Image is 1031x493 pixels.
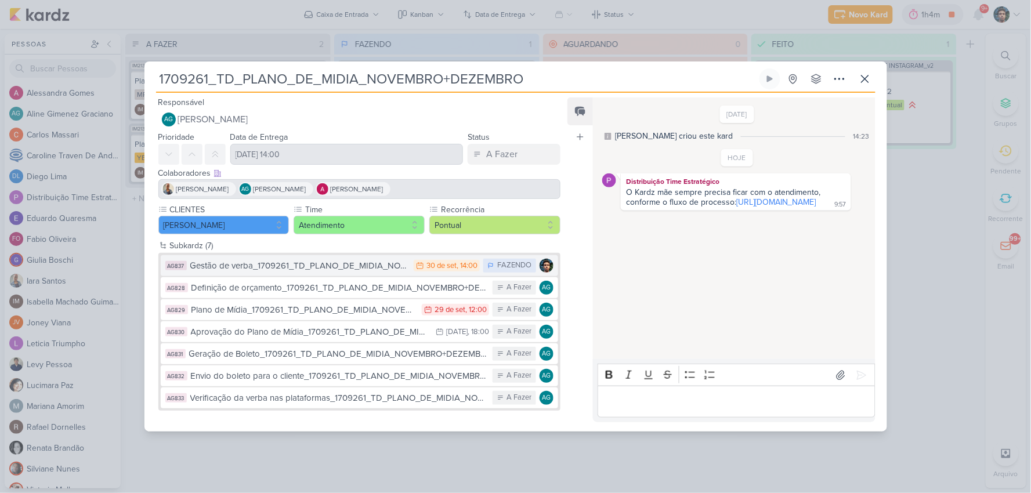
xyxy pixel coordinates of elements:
[304,204,425,216] label: Time
[542,395,551,401] p: AG
[190,259,408,273] div: Gestão de verba_1709261_TD_PLANO_DE_MIDIA_NOVEMBRO+DEZEMBRO
[161,299,559,320] button: AG829 Plano de Mídia_1709261_TD_PLANO_DE_MIDIA_NOVEMBRO+DEZEMBRO 29 de set , 12:00 A Fazer AG
[507,326,531,338] div: A Fazer
[542,307,551,313] p: AG
[158,216,290,234] button: [PERSON_NAME]
[540,347,554,361] div: Aline Gimenez Graciano
[598,364,875,386] div: Editor toolbar
[540,369,554,383] div: Aline Gimenez Graciano
[602,173,616,187] img: Distribuição Time Estratégico
[164,117,173,123] p: AG
[598,386,875,418] div: Editor editing area: main
[190,391,487,405] div: Verificação da verba nas plataformas_1709261_TD_PLANO_DE_MIDIA_NOVEMBRO+DEZEMBRO
[241,187,249,193] p: AG
[331,184,384,194] span: [PERSON_NAME]
[170,240,561,252] div: Subkardz (7)
[540,281,554,295] div: Aline Gimenez Graciano
[540,391,554,405] div: Aline Gimenez Graciano
[835,200,846,209] div: 9:57
[429,216,560,234] button: Pontual
[623,176,848,187] div: Distribuição Time Estratégico
[317,183,328,195] img: Alessandra Gomes
[191,369,487,383] div: Envio do boleto para o cliente_1709261_TD_PLANO_DE_MIDIA_NOVEMBRO+DEZEMBRO
[161,255,559,276] button: AG837 Gestão de verba_1709261_TD_PLANO_DE_MIDIA_NOVEMBRO+DEZEMBRO 30 de set , 14:00 FAZENDO
[468,328,489,336] div: , 18:00
[486,147,518,161] div: A Fazer
[230,144,464,165] input: Select a date
[189,347,487,361] div: Geração de Boleto_1709261_TD_PLANO_DE_MIDIA_NOVEMBRO+DEZEMBRO
[161,321,559,342] button: AG830 Aprovação do Plano de Mídia_1709261_TD_PLANO_DE_MIDIA_NOVEMBRO+DEZEMBRO [DATE] , 18:00 A Fa...
[507,304,531,316] div: A Fazer
[507,348,531,360] div: A Fazer
[615,130,733,142] div: [PERSON_NAME] criou este kard
[542,351,551,357] p: AG
[465,306,487,314] div: , 12:00
[230,132,288,142] label: Data de Entrega
[161,343,559,364] button: AG831 Geração de Boleto_1709261_TD_PLANO_DE_MIDIA_NOVEMBRO+DEZEMBRO A Fazer AG
[435,306,465,314] div: 29 de set
[191,281,487,295] div: Definição de orçamento_1709261_TD_PLANO_DE_MIDIA_NOVEMBRO+DEZEMBRO
[158,167,561,179] div: Colaboradores
[165,327,187,336] div: AG830
[161,277,559,298] button: AG828 Definição de orçamento_1709261_TD_PLANO_DE_MIDIA_NOVEMBRO+DEZEMBRO A Fazer AG
[161,387,559,408] button: AG833 Verificação da verba nas plataformas_1709261_TD_PLANO_DE_MIDIA_NOVEMBRO+DEZEMBRO A Fazer AG
[158,132,195,142] label: Prioridade
[542,373,551,379] p: AG
[446,328,468,336] div: [DATE]
[626,187,823,207] div: O Kardz mãe sempre precisa ficar com o atendimento, conforme o fluxo de processo:
[161,365,559,386] button: AG832 Envio do boleto para o cliente_1709261_TD_PLANO_DE_MIDIA_NOVEMBRO+DEZEMBRO A Fazer AG
[176,184,229,194] span: [PERSON_NAME]
[158,109,561,130] button: AG [PERSON_NAME]
[542,329,551,335] p: AG
[158,97,205,107] label: Responsável
[191,303,417,317] div: Plano de Mídia_1709261_TD_PLANO_DE_MIDIA_NOVEMBRO+DEZEMBRO
[736,197,816,207] a: [URL][DOMAIN_NAME]
[165,261,187,270] div: AG837
[254,184,306,194] span: [PERSON_NAME]
[440,204,560,216] label: Recorrência
[165,349,186,358] div: AG831
[765,74,775,84] div: Ligar relógio
[191,325,431,339] div: Aprovação do Plano de Mídia_1709261_TD_PLANO_DE_MIDIA_NOVEMBRO+DEZEMBRO
[162,113,176,126] div: Aline Gimenez Graciano
[165,305,188,314] div: AG829
[294,216,425,234] button: Atendimento
[542,285,551,291] p: AG
[165,393,187,403] div: AG833
[507,392,531,404] div: A Fazer
[468,144,560,165] button: A Fazer
[497,260,531,271] div: FAZENDO
[178,113,248,126] span: [PERSON_NAME]
[240,183,251,195] div: Aline Gimenez Graciano
[165,371,187,380] div: AG832
[468,132,490,142] label: Status
[156,68,757,89] input: Kard Sem Título
[162,183,174,195] img: Iara Santos
[507,370,531,382] div: A Fazer
[426,262,457,270] div: 30 de set
[457,262,477,270] div: , 14:00
[165,283,188,292] div: AG828
[540,325,554,339] div: Aline Gimenez Graciano
[853,131,870,142] div: 14:23
[540,259,554,273] img: Nelito Junior
[169,204,290,216] label: CLIENTES
[507,282,531,293] div: A Fazer
[540,303,554,317] div: Aline Gimenez Graciano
